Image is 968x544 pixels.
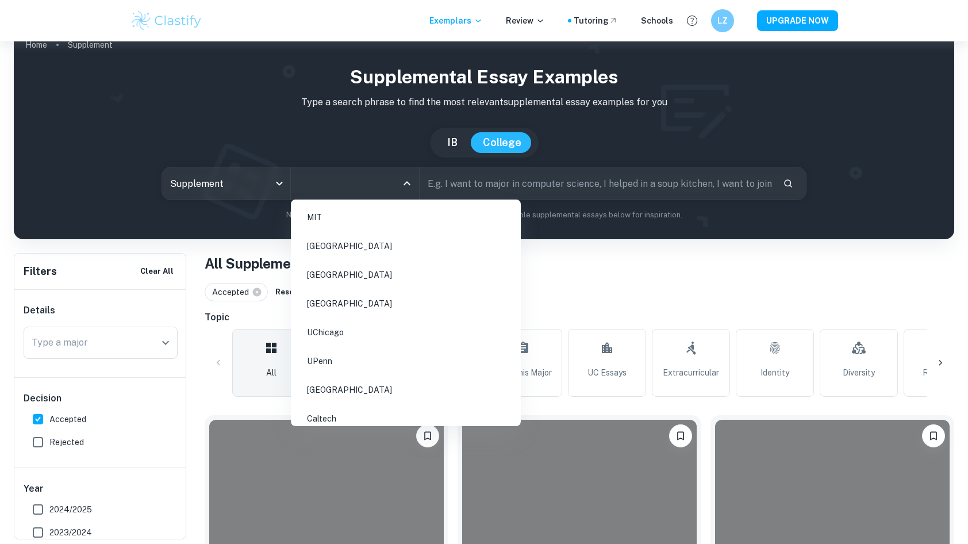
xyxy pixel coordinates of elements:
button: Help and Feedback [682,11,702,30]
a: Schools [641,14,673,27]
span: Accepted [212,286,254,298]
h1: All Supplemental Essay Examples [205,253,954,274]
li: MIT [295,204,516,231]
h1: Supplemental Essay Examples [23,63,945,91]
a: Home [25,37,47,53]
span: Why This Major [495,366,552,379]
h6: Topic [205,311,954,324]
li: UPenn [295,348,516,374]
span: All [266,366,276,379]
span: Rejected [49,436,84,449]
span: Extracurricular [663,366,719,379]
div: Supplement [162,167,290,200]
p: Exemplars [429,14,483,27]
li: [GEOGRAPHIC_DATA] [295,290,516,317]
h6: Filters [24,263,57,279]
button: Reset All [272,284,313,301]
input: E.g. I want to major in computer science, I helped in a soup kitchen, I want to join the debate t... [420,167,774,200]
span: 2023/2024 [49,526,92,539]
span: UC Essays [587,366,627,379]
li: Caltech [295,405,516,432]
button: Bookmark [669,424,692,447]
a: Tutoring [574,14,618,27]
p: Not sure what to search for? You can always look through our example supplemental essays below fo... [23,209,945,221]
img: Clastify logo [130,9,203,32]
h6: LZ [716,14,729,27]
button: Search [778,174,798,193]
button: Bookmark [922,424,945,447]
li: [GEOGRAPHIC_DATA] [295,377,516,403]
button: LZ [711,9,734,32]
span: Diversity [843,366,875,379]
button: Bookmark [416,424,439,447]
span: 2024/2025 [49,503,92,516]
button: College [471,132,533,153]
h6: Details [24,304,178,317]
span: Identity [760,366,789,379]
div: Accepted [205,283,268,301]
button: IB [436,132,469,153]
li: [GEOGRAPHIC_DATA] [295,233,516,259]
li: [GEOGRAPHIC_DATA] [295,262,516,288]
span: Accepted [49,413,86,426]
h6: Decision [24,392,178,405]
button: Open [158,335,174,351]
button: Clear All [137,263,176,280]
button: Close [399,175,415,191]
p: Supplement [68,39,113,51]
button: UPGRADE NOW [757,10,838,31]
li: UChicago [295,319,516,346]
h6: Year [24,482,178,496]
p: Type a search phrase to find the most relevant supplemental essay examples for you [23,95,945,109]
p: Review [506,14,545,27]
span: Roommate [923,366,963,379]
